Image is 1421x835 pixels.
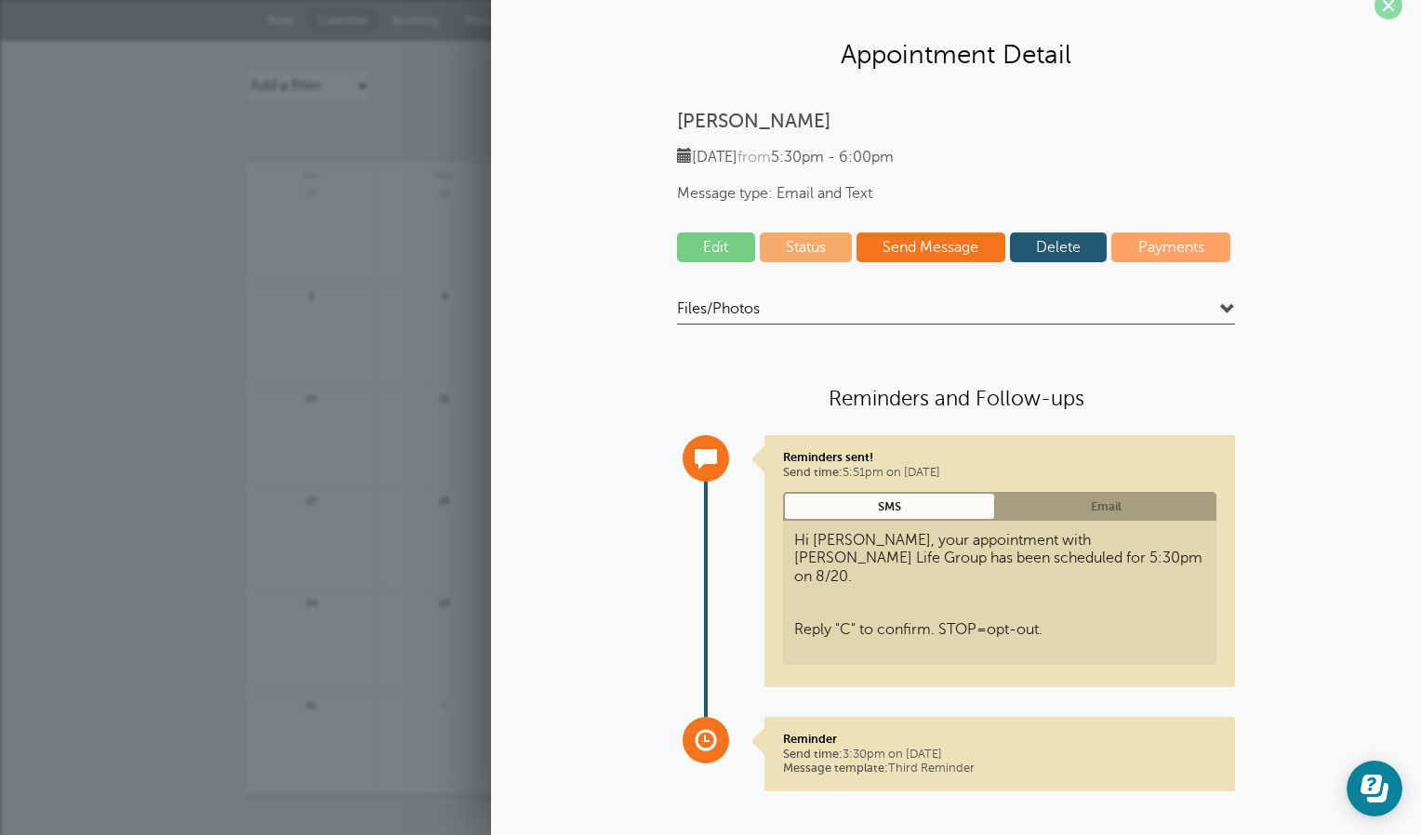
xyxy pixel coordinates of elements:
[268,13,294,27] span: New
[436,391,453,404] span: 11
[1111,232,1230,262] a: Payments
[783,732,1216,775] p: 3:30pm on [DATE] Third Reminder
[392,13,439,27] span: Booking
[303,186,320,200] span: 27
[783,732,837,746] strong: Reminder
[436,595,453,609] span: 25
[996,492,1216,521] a: Email
[510,38,1402,71] h2: Appointment Detail
[1010,232,1108,262] a: Delete
[246,163,378,181] span: Sun
[857,232,1005,262] a: Send Message
[318,13,368,27] span: Calendar
[436,697,453,711] span: 1
[465,13,525,27] span: Messaging
[760,232,853,262] a: Status
[1347,761,1402,816] iframe: Resource center
[737,149,771,166] span: from
[436,186,453,200] span: 28
[783,450,873,464] strong: Reminders sent!
[783,762,888,775] span: Message template:
[677,385,1235,412] h4: Reminders and Follow-ups
[677,110,1235,133] p: [PERSON_NAME]
[303,288,320,302] span: 3
[677,185,1235,203] span: Message type: Email and Text
[677,232,755,262] a: Edit
[303,391,320,404] span: 10
[794,532,1205,639] p: Hi [PERSON_NAME], your appointment with [PERSON_NAME] Life Group has been scheduled for 5:30pm on...
[677,299,760,318] span: Files/Photos
[378,163,511,181] span: Mon
[303,697,320,711] span: 31
[303,595,320,609] span: 24
[303,493,320,507] span: 17
[307,8,379,33] a: Calendar
[783,466,843,479] span: Send time:
[783,748,843,761] span: Send time:
[677,149,894,166] span: [DATE] 5:30pm - 6:00pm
[436,288,453,302] span: 4
[436,493,453,507] span: 18
[783,450,1216,480] p: 5:51pm on [DATE]
[783,492,996,521] a: SMS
